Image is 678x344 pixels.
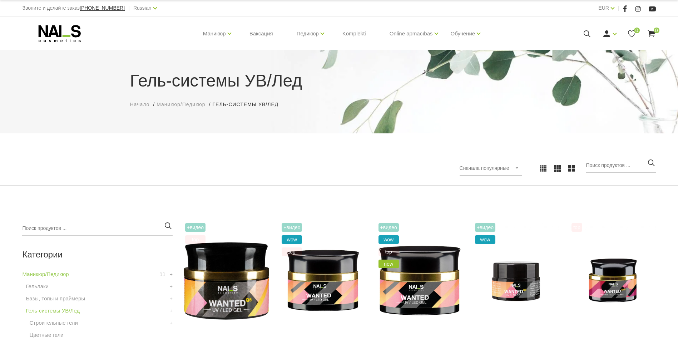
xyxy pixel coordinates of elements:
[29,331,63,339] a: Цветные гели
[618,4,619,13] span: |
[378,260,399,268] span: new
[627,29,636,38] a: 0
[183,221,269,339] img: Команда специалистов NAI_S cosmetics создала гель, который давно ищет (с англ. WANTED) каждый мас...
[244,16,279,51] a: Ваксация
[282,223,302,232] span: +Видео
[22,4,125,13] div: Звоните и делайте заказ
[159,270,165,279] span: 11
[29,319,78,327] a: Строительные гели
[185,223,206,232] span: +Видео
[460,165,509,171] span: Сначала популярные
[337,16,372,51] a: Komplekti
[475,235,495,244] span: wow
[22,270,69,279] a: Маникюр/Педикюр
[647,29,656,38] a: 0
[280,221,366,339] img: Команда специалистов NAI_S cosmetics создала гель, который давно ищет (с англ. WANTED) каждый мас...
[377,221,462,339] img: Команда специалистов NAI_S cosmetics создала гель, который давно ищет (с англ. WANTED) каждый мас...
[282,235,302,244] span: wow
[26,306,80,315] a: Гель-системы УВ/Лед
[22,250,173,259] h2: Категории
[169,270,173,279] a: +
[378,223,399,232] span: +Видео
[169,319,173,327] a: +
[451,19,475,48] a: Обучение
[390,19,433,48] a: Online apmācības
[169,294,173,303] a: +
[378,247,399,256] span: top
[571,223,582,232] span: top
[157,102,205,107] span: Маникюр/Педикюр
[203,19,226,48] a: Маникюр
[185,235,206,244] span: top
[130,101,150,108] a: Начало
[169,306,173,315] a: +
[654,28,659,33] span: 0
[570,221,655,339] img: Команда специалистов NAI_S cosmetics создала гель, который давно ищет (с англ. WANTED) каждый мас...
[157,101,205,108] a: Маникюр/Педикюр
[598,4,609,12] a: EUR
[22,221,173,236] input: Поиск продуктов ...
[26,282,49,291] a: Гельлаки
[297,19,319,48] a: Педикюр
[634,28,640,33] span: 0
[128,4,130,13] span: |
[26,294,85,303] a: Базы, топы и праймеры
[80,5,125,11] a: [PHONE_NUMBER]
[586,158,656,173] input: Поиск продуктов ...
[475,223,495,232] span: +Видео
[130,68,548,94] h1: Гель-системы УВ/Лед
[130,102,150,107] span: Начало
[212,101,286,108] li: Гель-системы УВ/Лед
[473,221,559,339] img: Команда специалистов NAI_S cosmetics создала гель, который давно ищет (с англ. WANTED) каждый мас...
[378,235,399,244] span: wow
[282,247,302,256] span: top
[133,4,152,12] a: Russian
[169,282,173,291] a: +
